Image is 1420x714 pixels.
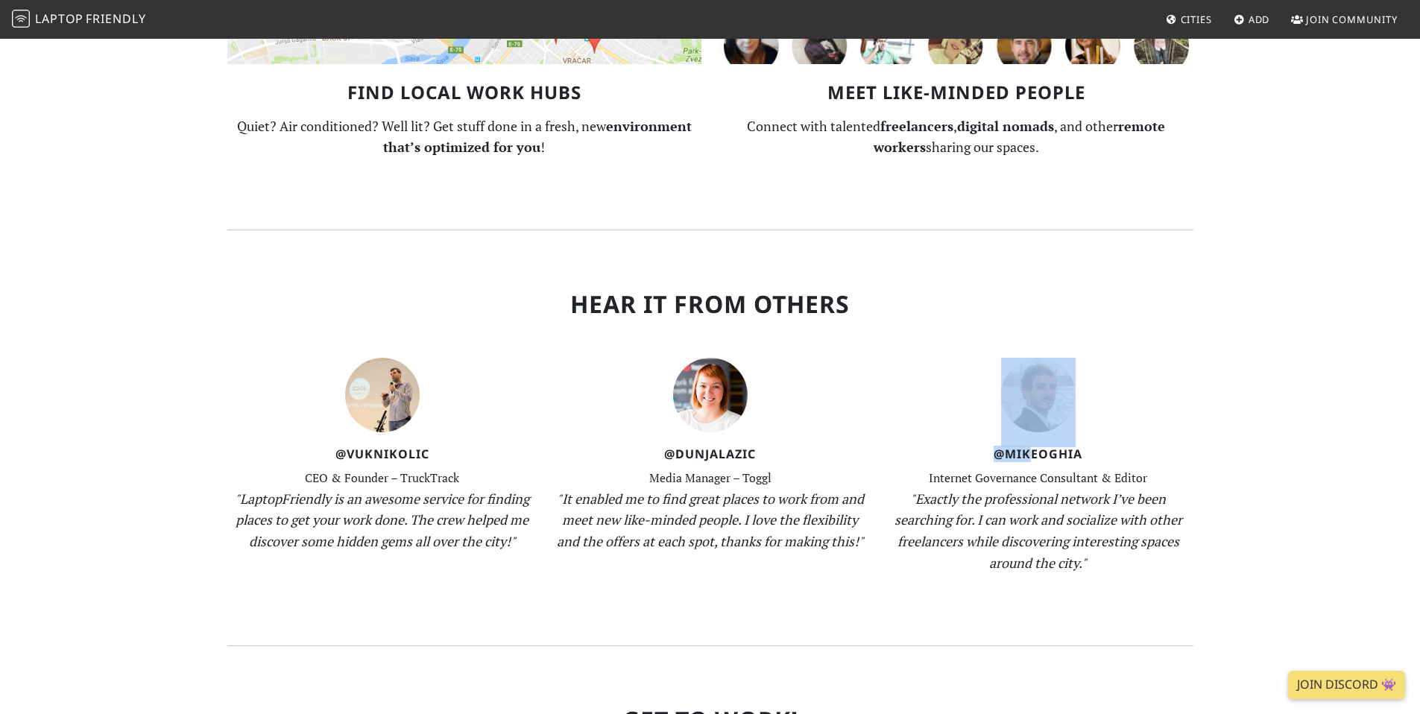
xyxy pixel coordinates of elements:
img: dunja-lazic-7e3f7dbf9bae496705a2cb1d0ad4506ae95adf44ba71bc6bf96fce6bb2209530.jpg [673,358,748,432]
em: "It enabled me to find great places to work from and meet new like-minded people. I love the flex... [557,490,864,551]
a: Join Discord 👾 [1288,671,1405,699]
a: Cities [1160,6,1218,33]
a: Join Community [1285,6,1404,33]
h4: @MikeOghia [883,447,1193,461]
span: Laptop [35,10,83,27]
span: Friendly [86,10,145,27]
span: Join Community [1306,13,1398,26]
h3: Find Local Work Hubs [227,82,701,104]
h2: Hear It From Others [227,290,1193,318]
small: CEO & Founder – TruckTrack [305,470,459,486]
em: "Exactly the professional network I’ve been searching for. I can work and socialize with other fr... [894,490,1182,572]
img: mike-oghia-399ba081a07d163c9c5512fe0acc6cb95335c0f04cd2fe9eaa138443c185c3a9.jpg [1001,358,1076,432]
em: "LaptopFriendly is an awesome service for finding places to get your work done. The crew helped m... [235,490,529,551]
h4: @VukNikolic [227,447,537,461]
img: vuk-nikolic-069e55947349021af2d479c15570516ff0841d81a22ee9013225a9fbfb17053d.jpg [345,358,420,432]
small: Internet Governance Consultant & Editor [929,470,1147,486]
span: Add [1249,13,1270,26]
small: Media Manager – Toggl [649,470,771,486]
span: Cities [1181,13,1212,26]
img: LaptopFriendly [12,10,30,28]
p: Connect with talented , , and other sharing our spaces. [719,116,1193,159]
a: Add [1228,6,1276,33]
a: LaptopFriendly LaptopFriendly [12,7,146,33]
h3: Meet Like-Minded People [719,82,1193,104]
p: Quiet? Air conditioned? Well lit? Get stuff done in a fresh, new ! [227,116,701,159]
strong: digital nomads [957,117,1054,135]
strong: freelancers [880,117,953,135]
h4: @DunjaLazic [555,447,865,461]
